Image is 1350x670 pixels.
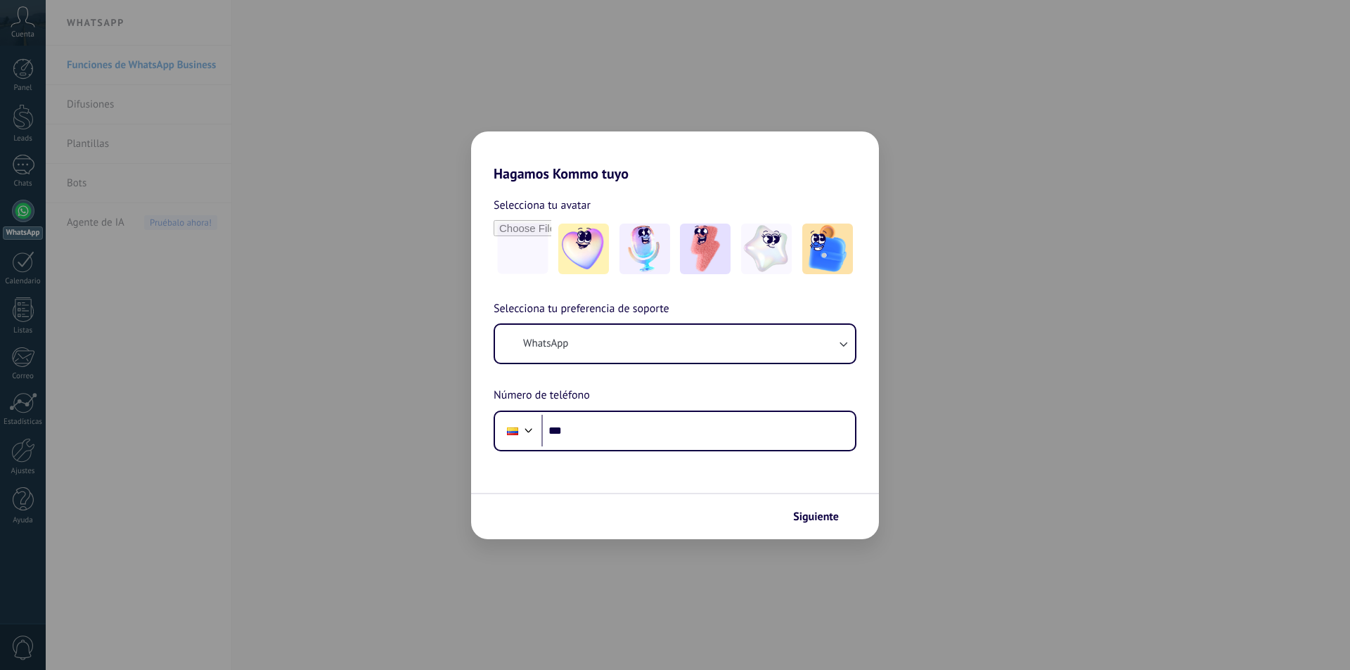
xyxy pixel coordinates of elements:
span: Selecciona tu preferencia de soporte [494,300,669,318]
span: WhatsApp [523,337,568,351]
h2: Hagamos Kommo tuyo [471,131,879,182]
div: Colombia: + 57 [499,416,526,446]
button: WhatsApp [495,325,855,363]
img: -3.jpeg [680,224,731,274]
img: -5.jpeg [802,224,853,274]
span: Selecciona tu avatar [494,196,591,214]
img: -4.jpeg [741,224,792,274]
span: Siguiente [793,512,839,522]
img: -2.jpeg [619,224,670,274]
img: -1.jpeg [558,224,609,274]
span: Número de teléfono [494,387,590,405]
button: Siguiente [787,505,858,529]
